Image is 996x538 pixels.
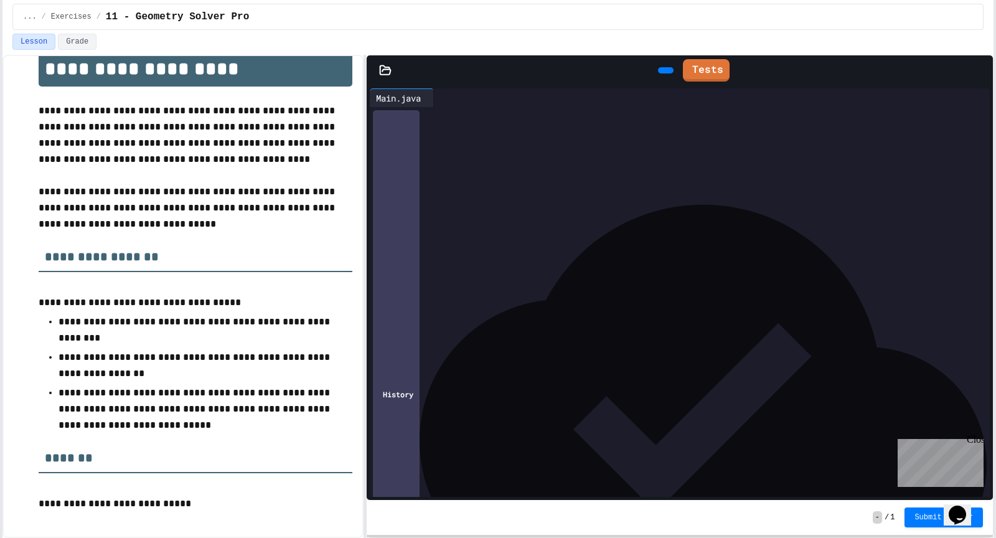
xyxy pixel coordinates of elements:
button: Submit Answer [904,507,983,527]
span: ... [23,12,37,22]
a: Tests [683,59,730,82]
span: Submit Answer [914,512,973,522]
span: / [42,12,46,22]
span: 11 - Geometry Solver Pro [106,9,249,24]
span: / [96,12,101,22]
iframe: chat widget [893,434,984,487]
span: Exercises [51,12,92,22]
iframe: chat widget [944,488,984,526]
div: Main.java [370,92,427,105]
span: / [885,512,889,522]
button: Grade [58,34,96,50]
div: Main.java [370,88,434,107]
button: Lesson [12,34,55,50]
span: - [873,511,882,524]
div: Chat with us now!Close [5,5,86,79]
span: 1 [890,512,895,522]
